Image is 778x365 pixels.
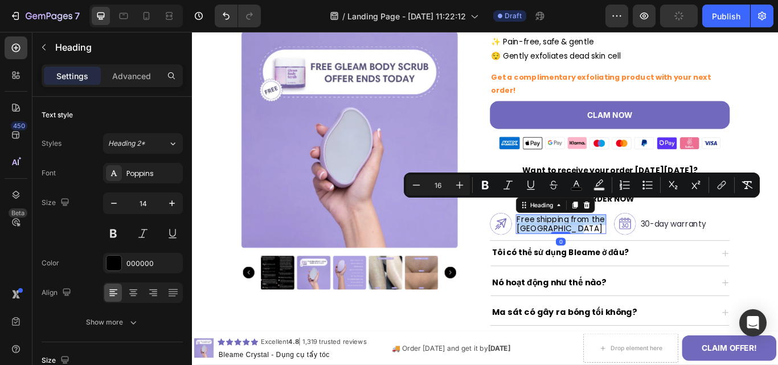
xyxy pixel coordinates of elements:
[42,195,72,211] div: Size
[9,208,27,218] div: Beta
[126,169,180,179] div: Poppins
[59,274,72,288] button: Carousel Back Arrow
[348,187,625,204] p: ORDER NOW
[348,22,500,35] span: 😌 Gently exfoliates dead skin cell
[103,133,183,154] button: Heading 2*
[126,259,180,269] div: 000000
[378,212,481,236] span: Free shipping from the [GEOGRAPHIC_DATA]
[42,258,59,268] div: Color
[349,285,482,299] strong: Nó hoạt động như thế nào?
[192,32,778,365] iframe: Design area
[42,312,183,333] button: Show more
[349,251,509,264] strong: Tôi có thể sử dụng Bleame ở đâu?
[347,81,627,113] button: CLAM NOW
[348,5,468,18] span: ✨ Pain-free, safe & gentle
[86,317,139,328] div: Show more
[391,197,423,207] div: Heading
[42,138,62,149] div: Styles
[348,154,625,171] p: Want to receive your order [DATE][DATE]?
[424,240,435,249] div: 0
[712,10,740,22] div: Publish
[55,40,178,54] p: Heading
[42,285,73,301] div: Align
[356,120,617,140] img: gempages_547302332493202390-6f56d602-5b61-4fbf-93b1-82c7fc0e9033.jpg
[342,10,345,22] span: /
[739,309,767,337] div: Open Intercom Messenger
[523,218,599,231] span: 30-day warranty
[112,70,151,82] p: Advanced
[702,5,750,27] button: Publish
[348,47,604,74] strong: Get a complimentary exfoliating product with your next order!
[347,248,510,268] div: Rich Text Editor. Editing area: main
[492,211,517,237] img: gempages_547302332493202390-e28867ae-94d4-45d3-87b9-99da3fd4bbb4.png
[347,10,466,22] span: Landing Page - [DATE] 11:22:12
[108,138,145,149] span: Heading 2*
[347,317,520,338] div: Rich Text Editor. Editing area: main
[75,9,80,23] p: 7
[42,110,73,120] div: Text style
[42,168,56,178] div: Font
[505,11,522,21] span: Draft
[294,274,308,288] button: Carousel Next Arrow
[11,121,27,130] div: 450
[460,91,513,103] div: CLAM NOW
[349,320,518,334] strong: Ma sát có gây ra bóng tối không?
[404,173,760,198] div: Editor contextual toolbar
[347,211,372,237] img: gempages_547302332493202390-c911908a-30da-4004-8013-6aa6e49416b9.png
[215,5,261,27] div: Undo/Redo
[347,282,484,303] div: Rich Text Editor. Editing area: main
[377,213,482,236] h2: Rich Text Editor. Editing area: main
[56,70,88,82] p: Settings
[5,5,85,27] button: 7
